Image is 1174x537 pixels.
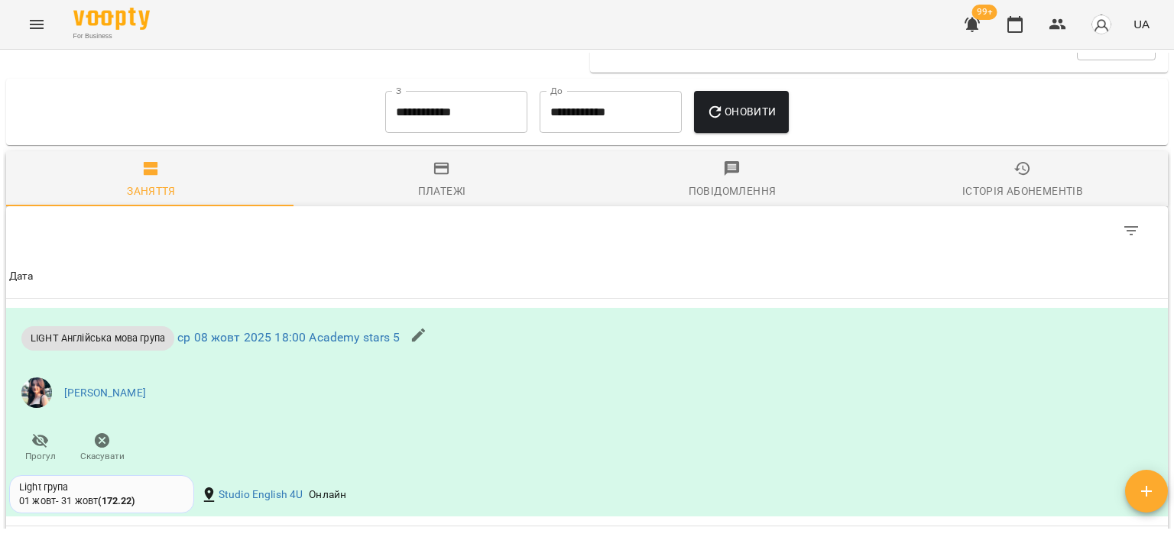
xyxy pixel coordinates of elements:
button: Оновити [694,91,788,134]
span: Дата [9,267,1165,286]
span: For Business [73,31,150,41]
span: Скасувати [80,450,125,463]
span: Оновити [706,102,776,121]
span: UA [1133,16,1150,32]
div: Дата [9,267,34,286]
div: Light група01 жовт- 31 жовт(172.22) [9,475,194,513]
img: Voopty Logo [73,8,150,30]
div: 01 жовт - 31 жовт [19,494,135,508]
div: Онлайн [306,484,349,506]
a: Studio English 4U [219,487,303,503]
span: LIGHT Англійська мова група [21,331,174,345]
button: UA [1127,10,1156,38]
button: Menu [18,6,55,43]
img: avatar_s.png [1091,14,1112,35]
button: Скасувати [71,426,133,469]
div: Sort [9,267,34,286]
button: Прогул [9,426,71,469]
button: Фільтр [1113,212,1150,249]
span: 99+ [972,5,997,20]
b: ( 172.22 ) [98,495,135,506]
span: Прогул [25,450,56,463]
div: Light група [19,480,184,494]
div: Платежі [418,182,466,200]
img: bfead1ea79d979fadf21ae46c61980e3.jpg [21,377,52,408]
div: Історія абонементів [962,182,1083,200]
div: Повідомлення [689,182,777,200]
a: [PERSON_NAME] [64,386,146,401]
div: Table Toolbar [6,206,1168,255]
a: ср 08 жовт 2025 18:00 Academy stars 5 [177,330,400,345]
div: Заняття [127,182,176,200]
